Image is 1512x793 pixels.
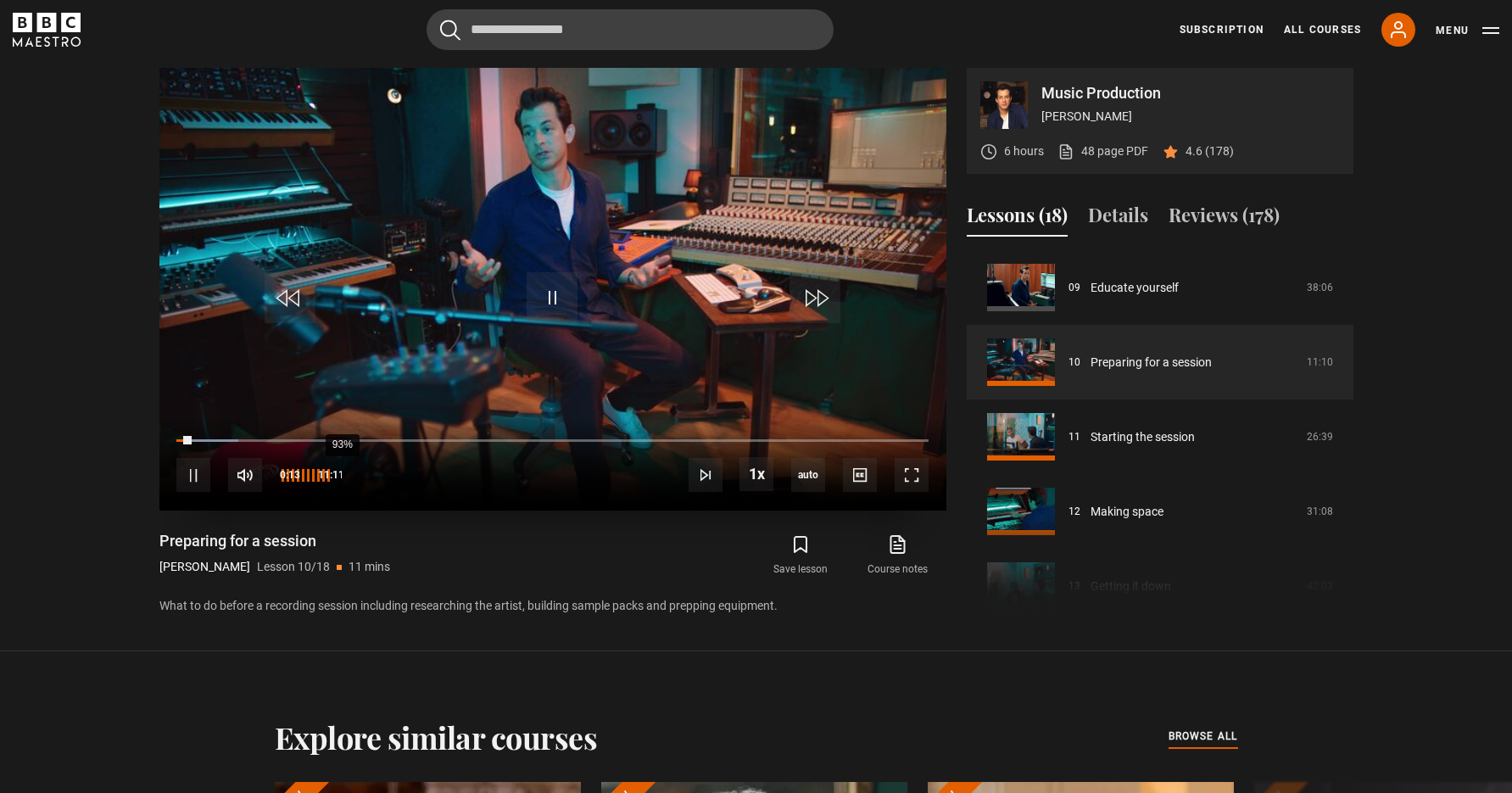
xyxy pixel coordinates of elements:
p: 11 mins [349,558,390,576]
a: Course notes [849,531,946,580]
div: Volume Level [279,469,330,482]
a: Making space [1091,503,1163,521]
span: auto [791,458,825,492]
a: 48 page PDF [1057,142,1148,160]
p: What to do before a recording session including researching the artist, building sample packs and... [159,597,946,615]
a: Subscription [1180,22,1264,37]
p: Lesson 10/18 [257,558,330,576]
p: 4.6 (178) [1186,142,1234,160]
span: 11:11 [318,460,344,490]
p: [PERSON_NAME] [159,558,250,576]
h1: Preparing for a session [159,531,390,551]
p: Music Production [1041,86,1340,101]
a: browse all [1169,728,1238,746]
button: Captions [843,458,877,492]
svg: BBC Maestro [13,13,81,47]
a: Preparing for a session [1091,354,1212,371]
a: Educate yourself [1091,279,1179,297]
button: Pause [176,458,210,492]
button: Mute [228,458,262,492]
p: 6 hours [1004,142,1044,160]
button: Details [1088,201,1148,237]
button: Lessons (18) [967,201,1068,237]
button: Save lesson [752,531,849,580]
button: Fullscreen [895,458,929,492]
span: 0:13 [280,460,300,490]
div: Current quality: 720p [791,458,825,492]
button: Next Lesson [689,458,723,492]
span: browse all [1169,728,1238,745]
p: [PERSON_NAME] [1041,108,1340,126]
h2: Explore similar courses [275,719,598,755]
button: Playback Rate [739,457,773,491]
a: All Courses [1284,22,1361,37]
button: Reviews (178) [1169,201,1280,237]
button: Toggle navigation [1436,22,1499,39]
a: Starting the session [1091,428,1195,446]
video-js: Video Player [159,68,946,511]
input: Search [427,9,834,50]
div: Progress Bar [176,439,928,443]
button: Submit the search query [440,20,460,41]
